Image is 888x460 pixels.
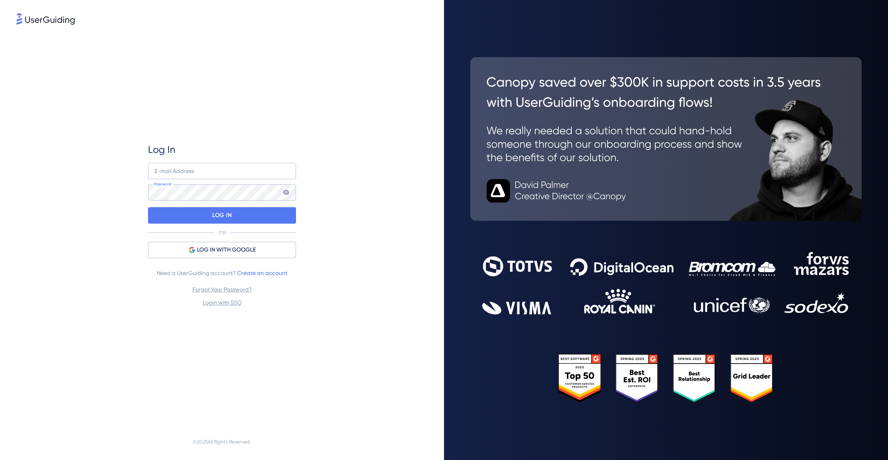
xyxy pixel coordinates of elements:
img: 9302ce2ac39453076f5bc0f2f2ca889b.svg [482,252,850,314]
a: Forgot Your Password? [192,286,252,293]
img: 25303e33045975176eb484905ab012ff.svg [558,354,774,403]
p: LOG IN [212,209,231,222]
img: 26c0aa7c25a843aed4baddd2b5e0fa68.svg [470,57,862,221]
a: Create an account [237,270,287,276]
span: Need a UserGuiding account? [157,268,287,278]
input: example@company.com [148,163,296,179]
img: 8faab4ba6bc7696a72372aa768b0286c.svg [16,13,75,25]
a: Login with SSO [203,299,242,306]
p: OR [219,229,226,236]
span: LOG IN WITH GOOGLE [197,245,256,255]
span: Log In [148,143,176,156]
span: © 2025 All Rights Reserved. [193,437,251,447]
